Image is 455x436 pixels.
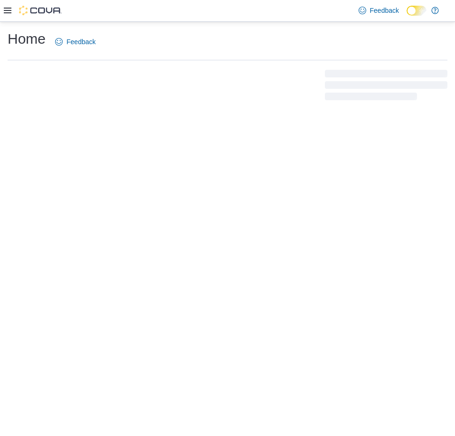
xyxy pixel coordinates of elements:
[51,32,99,51] a: Feedback
[407,6,427,16] input: Dark Mode
[370,6,399,15] span: Feedback
[66,37,95,47] span: Feedback
[19,6,62,15] img: Cova
[355,1,403,20] a: Feedback
[8,29,46,48] h1: Home
[325,72,447,102] span: Loading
